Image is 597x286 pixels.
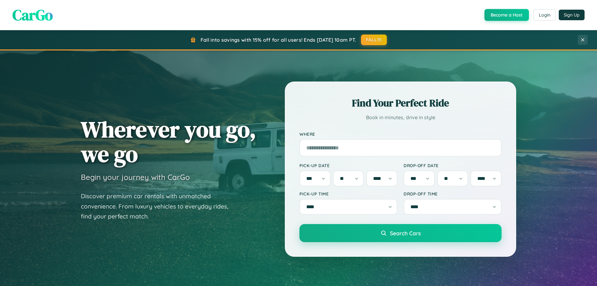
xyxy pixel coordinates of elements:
button: FALL15 [361,35,387,45]
label: Drop-off Time [404,191,502,196]
p: Discover premium car rentals with unmatched convenience. From luxury vehicles to everyday rides, ... [81,191,236,222]
label: Pick-up Time [299,191,397,196]
span: Search Cars [390,230,421,237]
h1: Wherever you go, we go [81,117,256,166]
span: Fall into savings with 15% off for all users! Ends [DATE] 10am PT. [201,37,356,43]
label: Drop-off Date [404,163,502,168]
label: Pick-up Date [299,163,397,168]
span: CarGo [12,5,53,25]
label: Where [299,131,502,137]
button: Login [534,9,556,21]
button: Sign Up [559,10,585,20]
h2: Find Your Perfect Ride [299,96,502,110]
h3: Begin your journey with CarGo [81,172,190,182]
p: Book in minutes, drive in style [299,113,502,122]
button: Search Cars [299,224,502,242]
button: Become a Host [484,9,529,21]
